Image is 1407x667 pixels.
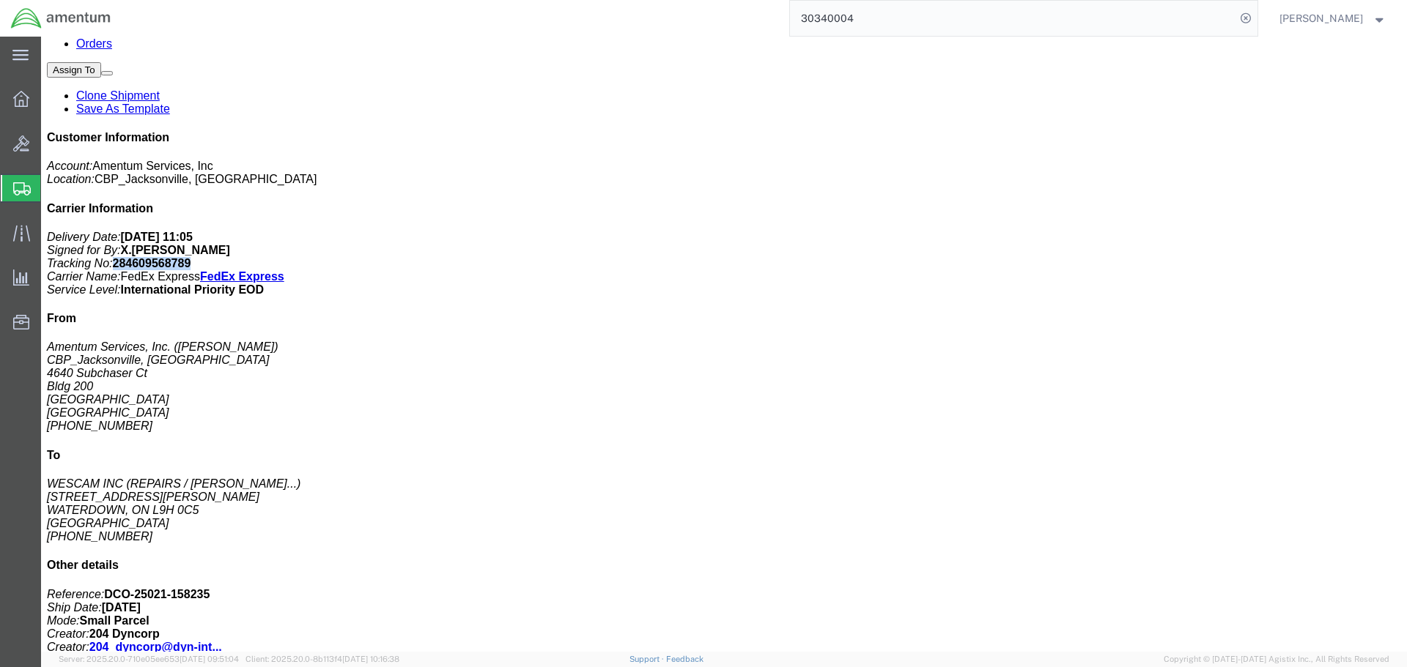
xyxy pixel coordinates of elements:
iframe: FS Legacy Container [41,37,1407,652]
img: logo [10,7,111,29]
span: Server: 2025.20.0-710e05ee653 [59,655,239,663]
input: Search for shipment number, reference number [790,1,1236,36]
button: [PERSON_NAME] [1279,10,1387,27]
span: [DATE] 09:51:04 [180,655,239,663]
span: [DATE] 10:16:38 [342,655,399,663]
span: Nick Riddle [1279,10,1363,26]
a: Support [629,655,666,663]
a: Feedback [666,655,703,663]
span: Copyright © [DATE]-[DATE] Agistix Inc., All Rights Reserved [1164,653,1389,666]
span: Client: 2025.20.0-8b113f4 [245,655,399,663]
